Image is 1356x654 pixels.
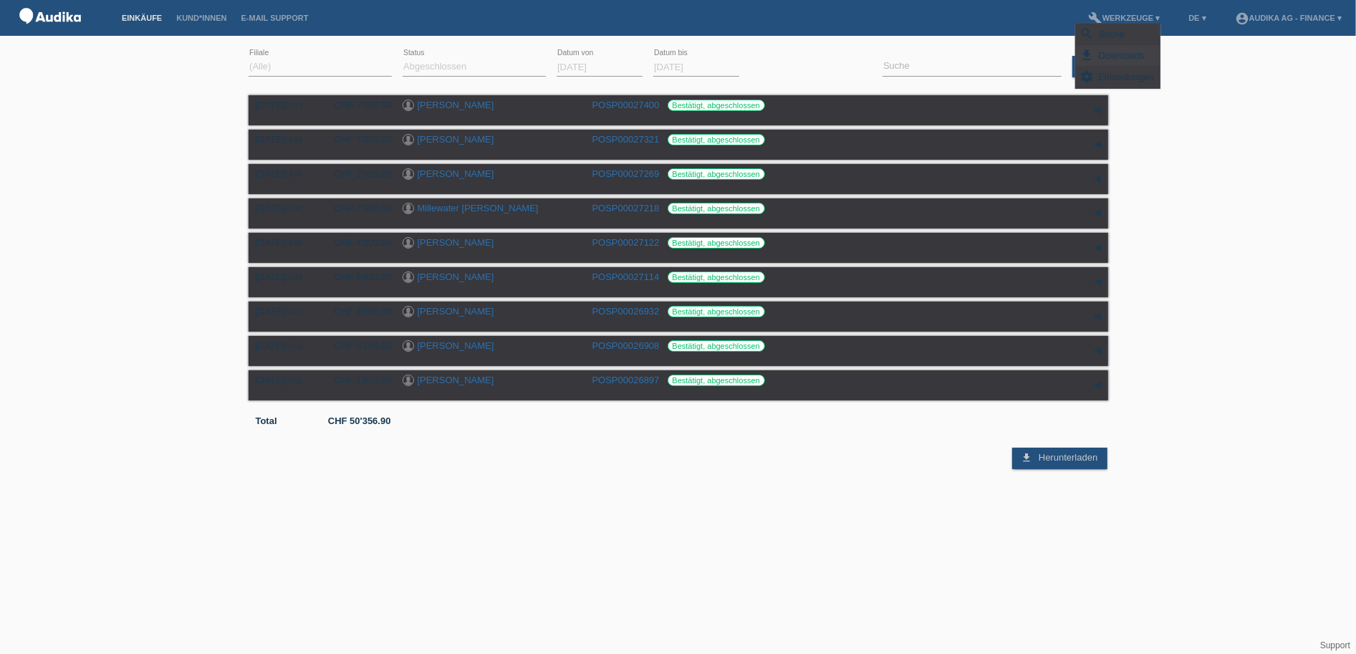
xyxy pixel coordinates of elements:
label: Bestätigt, abgeschlossen [668,134,765,145]
div: auf-/zuklappen [1087,237,1108,259]
span: 09:20 [284,308,302,316]
span: 10:51 [284,377,302,385]
div: [DATE] [256,168,313,179]
i: settings [1079,69,1094,84]
span: Downloads [1096,47,1146,64]
div: CHF 7'239.00 [324,134,392,145]
a: account_circleAudika AG - Finance ▾ [1228,14,1349,22]
div: CHF 4'000.00 [324,237,392,248]
a: [PERSON_NAME] [418,168,494,179]
label: Bestätigt, abgeschlossen [668,375,765,386]
label: Bestätigt, abgeschlossen [668,168,765,180]
a: [PERSON_NAME] [418,375,494,385]
a: POSP00027218 [592,203,660,213]
a: download Herunterladen [1012,448,1107,469]
b: CHF 50'356.90 [328,415,391,426]
span: 14:34 [284,170,302,178]
a: Support [1320,640,1350,650]
div: auf-/zuklappen [1087,168,1108,190]
span: 11:40 [284,205,302,213]
a: Einkäufe [115,14,169,22]
div: [DATE] [256,375,313,385]
div: [DATE] [256,100,313,110]
span: 15:59 [284,342,302,350]
a: E-Mail Support [234,14,316,22]
a: POSP00026897 [592,375,660,385]
i: download [1021,452,1032,463]
div: auf-/zuklappen [1087,203,1108,224]
div: auf-/zuklappen [1087,340,1108,362]
a: [PERSON_NAME] [418,237,494,248]
a: search [1072,56,1102,77]
label: Bestätigt, abgeschlossen [668,100,765,111]
a: buildWerkzeuge ▾ [1081,14,1168,22]
span: 15:29 [284,136,302,144]
div: CHF 5'639.00 [324,271,392,282]
a: [PERSON_NAME] [418,306,494,317]
div: CHF 8'569.00 [324,306,392,317]
span: 11:19 [284,102,302,110]
div: [DATE] [256,340,313,351]
a: DE ▾ [1181,14,1213,22]
div: [DATE] [256,271,313,282]
label: Bestätigt, abgeschlossen [668,306,765,317]
label: Bestätigt, abgeschlossen [668,203,765,214]
a: [PERSON_NAME] [418,134,494,145]
i: search [1079,27,1094,41]
label: Bestätigt, abgeschlossen [668,340,765,352]
i: account_circle [1235,11,1249,26]
span: 15:24 [284,274,302,282]
div: CHF 7'790.00 [324,100,392,110]
a: POSP00027114 [592,271,660,282]
a: POSP00026908 [592,340,660,351]
span: Herunterladen [1039,452,1097,463]
a: POS — MF Group [14,28,86,39]
div: CHF 6'199.00 [324,340,392,351]
a: [PERSON_NAME] [418,340,494,351]
a: [PERSON_NAME] [418,271,494,282]
span: 16:28 [284,239,302,247]
a: Millewater [PERSON_NAME] [418,203,539,213]
a: POSP00027122 [592,237,660,248]
div: [DATE] [256,237,313,248]
div: auf-/zuklappen [1087,271,1108,293]
a: POSP00027321 [592,134,660,145]
div: CHF 1'870.90 [324,375,392,385]
span: Suche [1096,25,1127,42]
span: Einstellungen [1096,68,1156,85]
div: CHF 2'050.00 [324,168,392,179]
a: POSP00027400 [592,100,660,110]
i: build [1088,11,1102,26]
a: POSP00027269 [592,168,660,179]
div: [DATE] [256,306,313,317]
div: auf-/zuklappen [1087,375,1108,396]
label: Bestätigt, abgeschlossen [668,237,765,249]
a: [PERSON_NAME] [418,100,494,110]
b: Total [256,415,277,426]
div: [DATE] [256,134,313,145]
label: Bestätigt, abgeschlossen [668,271,765,283]
div: [DATE] [256,203,313,213]
a: Kund*innen [169,14,234,22]
i: download [1079,48,1094,62]
div: auf-/zuklappen [1087,306,1108,327]
a: POSP00026932 [592,306,660,317]
div: auf-/zuklappen [1087,134,1108,155]
div: CHF 7'000.00 [324,203,392,213]
div: auf-/zuklappen [1087,100,1108,121]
